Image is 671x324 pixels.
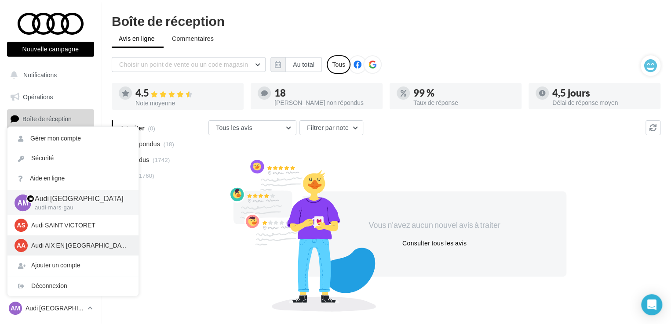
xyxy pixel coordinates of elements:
a: AM Audi [GEOGRAPHIC_DATA] [7,300,94,317]
span: Notifications [23,71,57,79]
div: 4.5 [135,88,237,98]
div: Open Intercom Messenger [641,294,662,315]
span: AM [11,304,20,313]
div: Tous [327,55,350,74]
span: Opérations [23,93,53,101]
p: Audi [GEOGRAPHIC_DATA] [26,304,84,313]
span: (18) [164,140,174,148]
div: Vous n'avez aucun nouvel avis à traiter [359,220,510,231]
button: Choisir un point de vente ou un code magasin [112,57,266,72]
span: AS [17,221,25,230]
div: Note moyenne [135,100,237,106]
div: Ajouter un compte [7,256,139,275]
span: (1742) [153,156,170,163]
div: Taux de réponse [413,100,514,106]
div: Déconnexion [7,276,139,296]
div: [PERSON_NAME] non répondus [274,100,376,106]
span: Choisir un point de vente ou un code magasin [119,61,248,68]
a: PLV et print personnalisable [5,198,96,223]
a: Boîte de réception [5,109,96,128]
div: 18 [274,88,376,98]
a: Opérations [5,88,96,106]
p: audi-mars-gau [35,204,124,212]
span: AA [17,241,26,250]
div: 4,5 jours [552,88,653,98]
span: Non répondus [120,140,160,148]
button: Au total [270,57,322,72]
div: Boîte de réception [112,14,660,27]
button: Tous les avis [208,120,296,135]
button: Nouvelle campagne [7,42,94,57]
button: Filtrer par note [299,120,363,135]
span: Tous les avis [216,124,252,131]
p: Audi [GEOGRAPHIC_DATA] [35,194,124,204]
span: (1760) [137,172,154,179]
button: Notifications [5,66,92,84]
div: Délai de réponse moyen [552,100,653,106]
a: Sécurité [7,148,139,168]
a: Campagnes [5,154,96,173]
span: AM [18,198,29,208]
span: Boîte de réception [22,115,72,122]
p: Audi SAINT VICTORET [31,221,128,230]
p: Audi AIX EN [GEOGRAPHIC_DATA] [31,241,128,250]
div: 99 % [413,88,514,98]
a: Médiathèque [5,176,96,194]
button: Au total [285,57,322,72]
a: Aide en ligne [7,169,139,188]
a: Gérer mon compte [7,129,139,148]
span: Commentaires [172,34,214,43]
a: Visibilité en ligne [5,132,96,151]
button: Consulter tous les avis [399,238,470,248]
